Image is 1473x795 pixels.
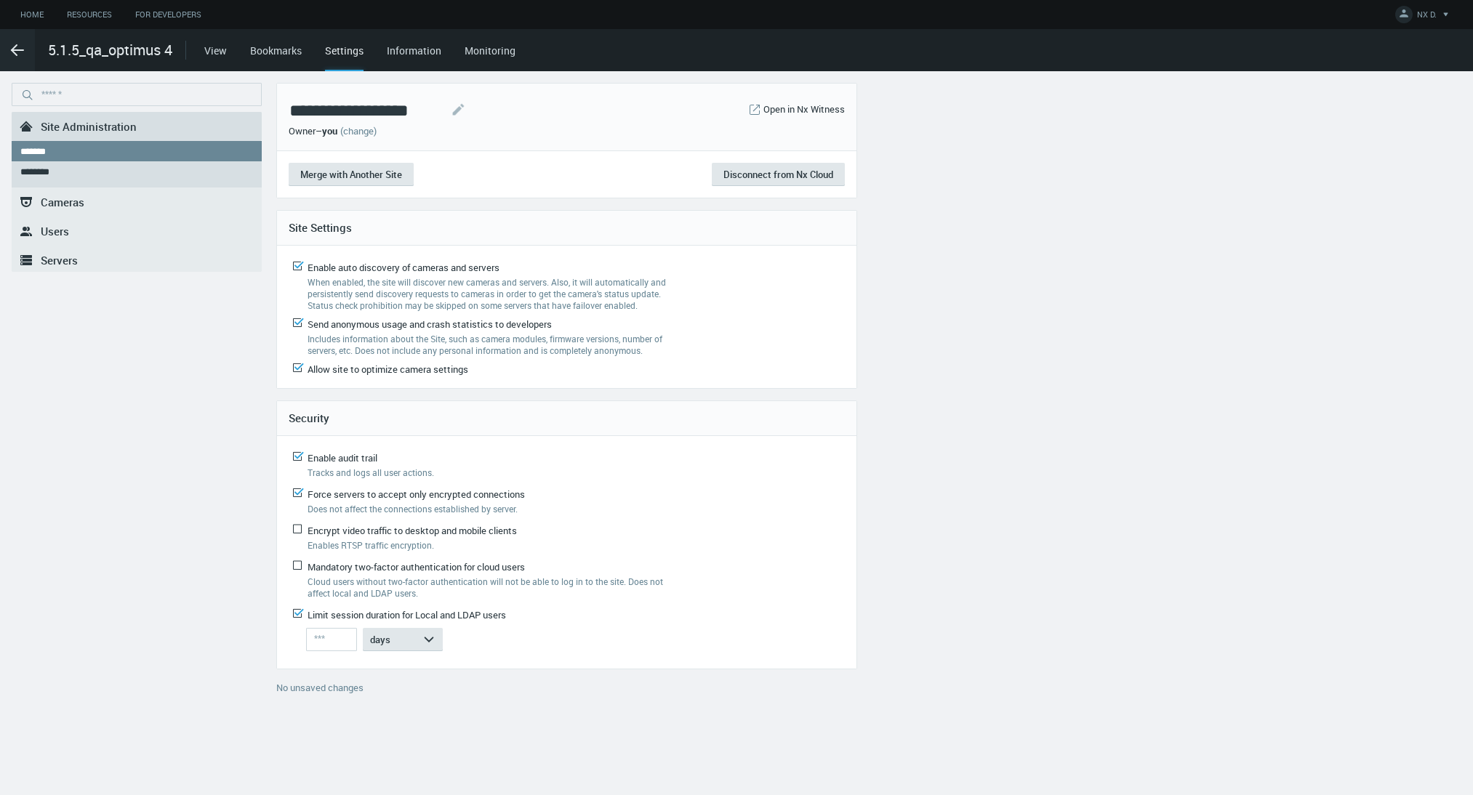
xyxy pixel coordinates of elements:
[204,44,227,57] a: View
[325,43,364,71] div: Settings
[289,163,414,186] button: Merge with Another Site
[289,124,316,137] span: Owner
[289,411,845,424] h4: Security
[250,44,302,57] a: Bookmarks
[712,163,845,186] button: Disconnect from Nx Cloud
[124,6,213,24] a: For Developers
[48,39,172,61] span: 5.1.5_qa_optimus 4
[276,681,857,704] div: No unsaved changes
[316,124,322,137] span: –
[308,608,506,621] span: Limit session duration for Local and LDAP users
[308,539,434,551] span: Enables RTSP traffic encryption.
[289,221,845,234] h4: Site Settings
[308,261,499,274] span: Enable auto discovery of cameras and servers
[41,224,69,238] span: Users
[370,633,390,646] span: days
[363,628,443,651] button: days
[9,6,55,24] a: Home
[41,253,78,267] span: Servers
[340,124,377,137] a: (change)
[465,44,515,57] a: Monitoring
[308,318,552,331] span: Send anonymous usage and crash statistics to developers
[308,576,663,599] span: Cloud users without two-factor authentication will not be able to log in to the site. Does not af...
[55,6,124,24] a: Resources
[1417,9,1437,25] span: NX D.
[308,363,468,376] span: Allow site to optimize camera settings
[308,560,525,573] span: Mandatory two-factor authentication for cloud users
[322,124,337,137] span: you
[41,119,137,134] span: Site Administration
[308,503,518,514] span: Does not affect the connections established by server.
[41,195,84,209] span: Cameras
[763,102,845,117] a: Open in Nx Witness
[308,524,517,537] span: Encrypt video traffic to desktop and mobile clients
[308,276,678,311] label: When enabled, the site will discover new cameras and servers. Also, it will automatically and per...
[387,44,441,57] a: Information
[308,451,377,464] span: Enable audit trail
[308,467,667,478] label: Tracks and logs all user actions.
[308,333,678,356] label: Includes information about the Site, such as camera modules, firmware versions, number of servers...
[308,488,525,501] span: Force servers to accept only encrypted connections
[300,168,402,181] span: Merge with Another Site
